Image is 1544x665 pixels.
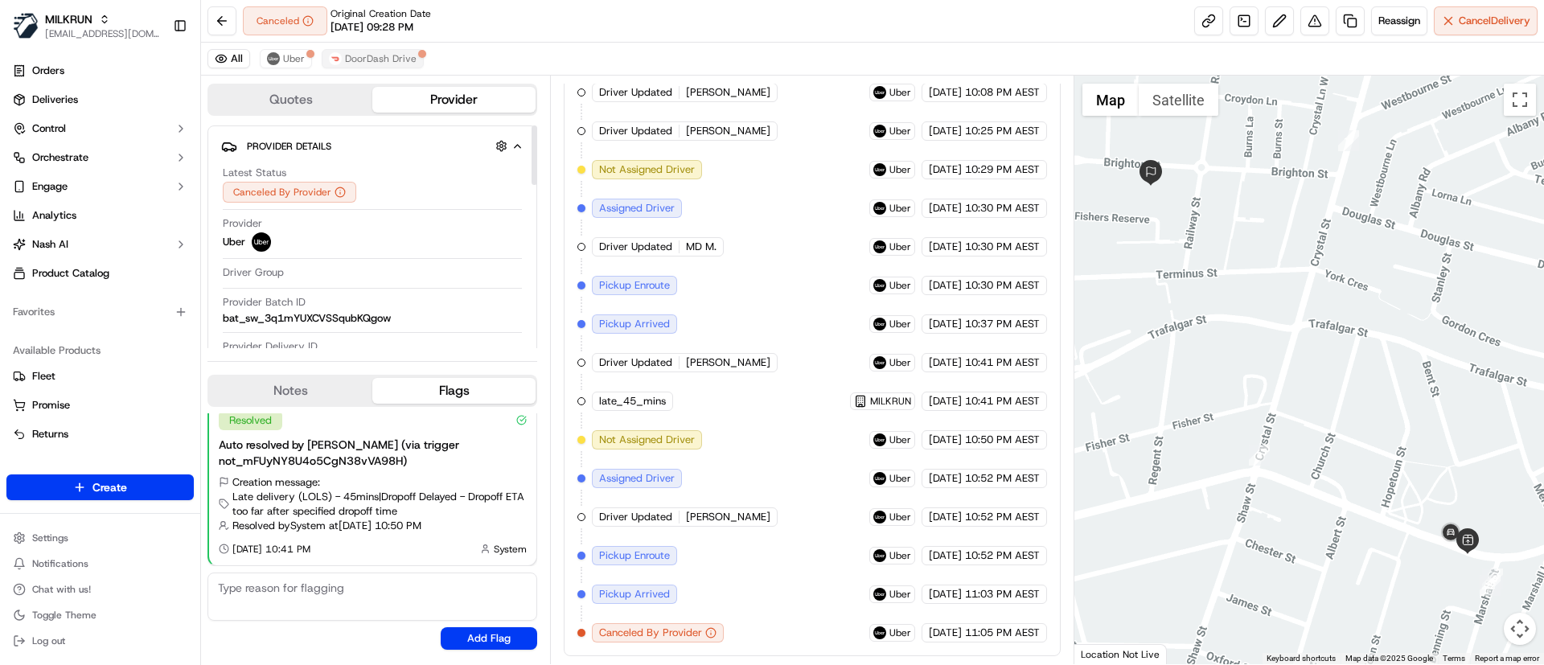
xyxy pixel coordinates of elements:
[267,52,280,65] img: uber-new-logo.jpeg
[873,511,886,523] img: uber-new-logo.jpeg
[6,552,194,575] button: Notifications
[32,150,88,165] span: Orchestrate
[929,394,962,408] span: [DATE]
[1378,14,1420,28] span: Reassign
[32,64,64,78] span: Orders
[1475,654,1539,663] a: Report a map error
[889,356,911,369] span: Uber
[209,87,372,113] button: Quotes
[686,85,770,100] span: [PERSON_NAME]
[929,587,962,601] span: [DATE]
[599,510,672,524] span: Driver Updated
[965,510,1040,524] span: 10:52 PM AEST
[223,182,356,203] div: Canceled By Provider
[32,92,78,107] span: Deliveries
[1078,643,1131,664] a: Open this area in Google Maps (opens a new window)
[92,479,127,495] span: Create
[599,548,670,563] span: Pickup Enroute
[965,201,1040,216] span: 10:30 PM AEST
[1459,14,1530,28] span: Cancel Delivery
[6,604,194,626] button: Toggle Theme
[599,433,695,447] span: Not Assigned Driver
[283,52,305,65] span: Uber
[1338,130,1359,151] div: 19
[322,49,424,68] button: DoorDash Drive
[223,265,284,280] span: Driver Group
[223,216,262,231] span: Provider
[873,472,886,485] img: uber-new-logo.jpeg
[1139,84,1218,116] button: Show satellite imagery
[929,85,962,100] span: [DATE]
[965,433,1040,447] span: 10:50 PM AEST
[372,87,536,113] button: Provider
[1482,569,1503,589] div: 18
[6,421,194,447] button: Returns
[223,295,306,310] span: Provider Batch ID
[260,49,312,68] button: Uber
[889,626,911,639] span: Uber
[889,433,911,446] span: Uber
[331,20,413,35] span: [DATE] 09:28 PM
[929,510,962,524] span: [DATE]
[1267,653,1336,664] button: Keyboard shortcuts
[929,355,962,370] span: [DATE]
[965,626,1040,640] span: 11:05 PM AEST
[232,475,320,490] span: Creation message:
[965,317,1040,331] span: 10:37 PM AEST
[209,378,372,404] button: Notes
[1480,575,1501,596] div: 22
[599,162,695,177] span: Not Assigned Driver
[6,630,194,652] button: Log out
[929,124,962,138] span: [DATE]
[599,471,675,486] span: Assigned Driver
[873,433,886,446] img: uber-new-logo.jpeg
[686,240,717,254] span: MD M.
[873,163,886,176] img: uber-new-logo.jpeg
[929,317,962,331] span: [DATE]
[686,124,770,138] span: [PERSON_NAME]
[207,49,250,68] button: All
[6,174,194,199] button: Engage
[1371,6,1427,35] button: Reassign
[32,609,96,622] span: Toggle Theme
[965,124,1040,138] span: 10:25 PM AEST
[13,427,187,441] a: Returns
[6,116,194,142] button: Control
[32,369,55,384] span: Fleet
[372,378,536,404] button: Flags
[331,7,431,20] span: Original Creation Date
[965,471,1040,486] span: 10:52 PM AEST
[345,52,417,65] span: DoorDash Drive
[32,557,88,570] span: Notifications
[232,490,527,519] span: Late delivery (LOLS) - 45mins | Dropoff Delayed - Dropoff ETA too far after specified dropoff time
[889,125,911,138] span: Uber
[929,201,962,216] span: [DATE]
[45,27,160,40] button: [EMAIL_ADDRESS][DOMAIN_NAME]
[1249,445,1270,466] div: 6
[32,179,68,194] span: Engage
[6,392,194,418] button: Promise
[252,232,271,252] img: uber-new-logo.jpeg
[889,163,911,176] span: Uber
[965,394,1040,408] span: 10:41 PM AEST
[219,437,527,469] div: Auto resolved by [PERSON_NAME] (via trigger not_mFUyNY8U4o5CgN38vVA98H)
[873,279,886,292] img: uber-new-logo.jpeg
[889,549,911,562] span: Uber
[873,240,886,253] img: uber-new-logo.jpeg
[13,398,187,413] a: Promise
[243,6,327,35] div: Canceled
[965,240,1040,254] span: 10:30 PM AEST
[6,578,194,601] button: Chat with us!
[6,6,166,45] button: MILKRUNMILKRUN[EMAIL_ADDRESS][DOMAIN_NAME]
[599,240,672,254] span: Driver Updated
[889,279,911,292] span: Uber
[221,133,524,159] button: Provider Details
[965,162,1040,177] span: 10:29 PM AEST
[232,519,326,533] span: Resolved by System
[929,278,962,293] span: [DATE]
[686,510,770,524] span: [PERSON_NAME]
[873,549,886,562] img: uber-new-logo.jpeg
[32,266,109,281] span: Product Catalog
[32,121,66,136] span: Control
[32,398,70,413] span: Promise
